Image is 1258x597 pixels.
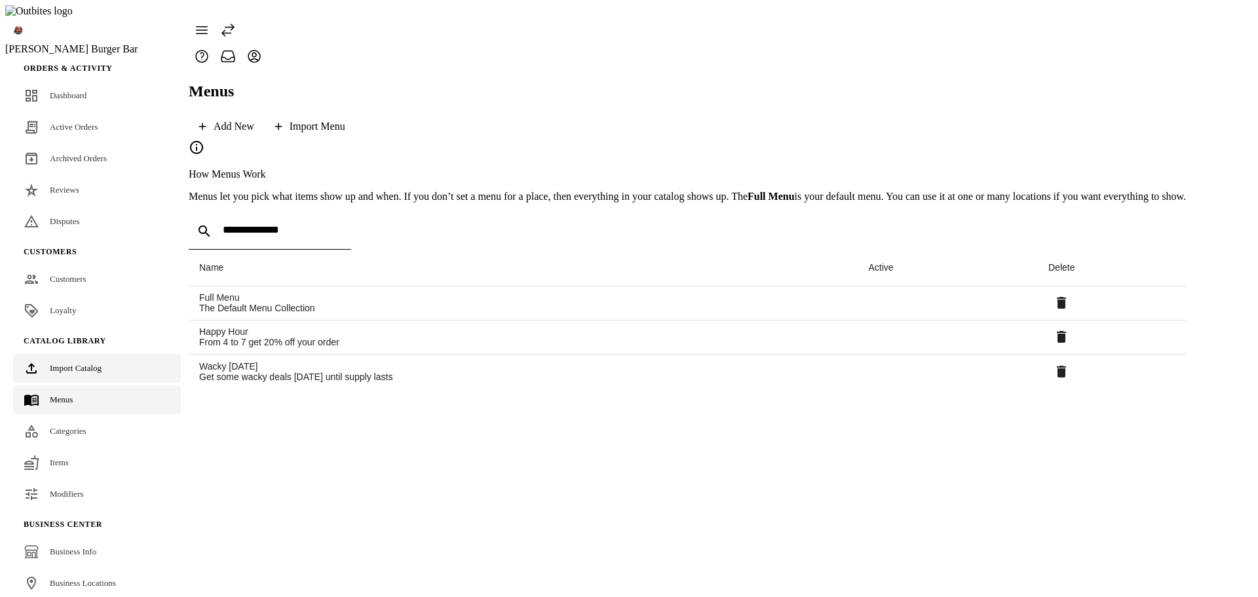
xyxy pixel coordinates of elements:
[50,90,86,100] span: Dashboard
[50,489,83,499] span: Modifiers
[199,262,847,273] div: Name
[50,395,73,404] span: Menus
[199,372,847,382] div: Get some wacky deals [DATE] until supply lasts
[24,64,113,73] span: Orders & Activity
[13,81,181,110] a: Dashboard
[50,274,86,284] span: Customers
[199,337,847,347] div: From 4 to 7 get 20% off your order
[50,153,107,163] span: Archived Orders
[199,303,847,313] div: The Default Menu Collection
[189,191,1186,202] p: Menus let you pick what items show up and when. If you don’t set a menu for a place, then everyth...
[50,363,102,373] span: Import Catalog
[13,265,181,294] a: Customers
[189,83,1186,100] h2: Menus
[24,336,106,345] span: Catalog Library
[5,5,73,17] img: Outbites logo
[50,457,69,467] span: Items
[50,185,79,195] span: Reviews
[748,191,795,202] strong: Full Menu
[13,537,181,566] a: Business Info
[50,122,98,132] span: Active Orders
[1048,262,1175,273] div: Delete
[13,113,181,142] a: Active Orders
[24,520,102,529] span: Business Center
[50,426,86,436] span: Categories
[13,448,181,477] a: Items
[13,385,181,414] a: Menus
[13,480,181,509] a: Modifiers
[290,121,345,132] div: Import Menu
[265,113,356,140] button: Import Menu
[50,547,96,556] span: Business Info
[13,207,181,236] a: Disputes
[13,417,181,446] a: Categories
[13,176,181,204] a: Reviews
[50,305,76,315] span: Loyalty
[214,121,254,132] div: Add New
[189,168,1186,180] p: How Menus Work
[50,578,116,588] span: Business Locations
[199,326,847,337] div: Happy Hour
[13,296,181,325] a: Loyalty
[189,113,265,140] button: Add New
[5,43,189,55] div: [PERSON_NAME] Burger Bar
[13,144,181,173] a: Archived Orders
[199,292,847,303] div: Full Menu
[50,216,80,226] span: Disputes
[868,262,1027,273] div: Active
[13,354,181,383] a: Import Catalog
[199,361,847,372] div: Wacky [DATE]
[24,247,77,256] span: Customers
